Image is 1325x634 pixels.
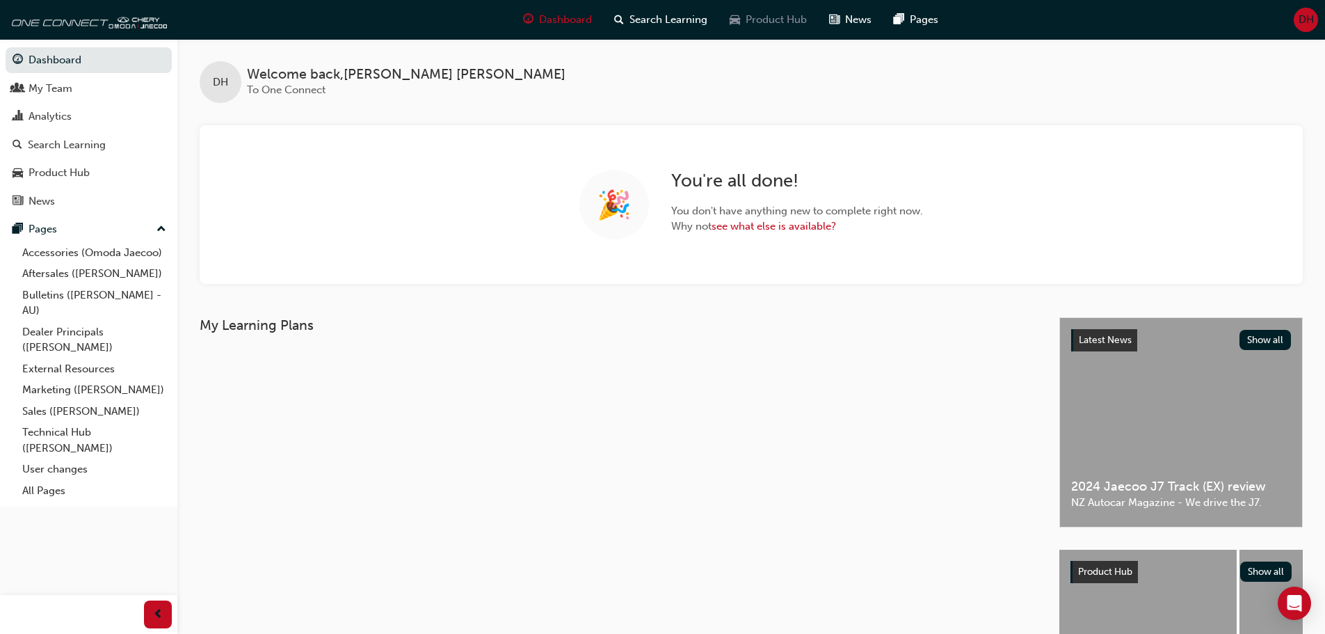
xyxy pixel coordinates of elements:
span: 2024 Jaecoo J7 Track (EX) review [1071,479,1291,495]
span: pages-icon [13,223,23,236]
span: 🎉 [597,197,632,213]
span: Search Learning [629,12,707,28]
a: Search Learning [6,132,172,158]
span: people-icon [13,83,23,95]
span: Latest News [1079,334,1132,346]
a: search-iconSearch Learning [603,6,718,34]
a: Latest NewsShow all2024 Jaecoo J7 Track (EX) reviewNZ Autocar Magazine - We drive the J7. [1059,317,1303,528]
a: All Pages [17,480,172,502]
a: Aftersales ([PERSON_NAME]) [17,263,172,285]
img: oneconnect [7,6,167,33]
span: guage-icon [523,11,533,29]
button: Show all [1239,330,1292,350]
a: Dealer Principals ([PERSON_NAME]) [17,322,172,358]
h3: My Learning Plans [200,317,1037,333]
a: News [6,189,172,214]
a: Technical Hub ([PERSON_NAME]) [17,422,172,459]
a: Latest NewsShow all [1071,329,1291,351]
div: Pages [29,221,57,237]
div: Open Intercom Messenger [1278,587,1311,620]
span: Product Hub [1078,566,1132,578]
div: News [29,193,55,209]
a: Marketing ([PERSON_NAME]) [17,379,172,401]
button: DashboardMy TeamAnalyticsSearch LearningProduct HubNews [6,45,172,216]
div: Analytics [29,109,72,125]
a: car-iconProduct Hub [718,6,818,34]
div: My Team [29,81,72,97]
span: Dashboard [539,12,592,28]
span: news-icon [13,196,23,208]
h2: You ' re all done! [671,170,923,192]
span: search-icon [13,139,22,152]
a: Product Hub [6,160,172,186]
span: up-icon [156,221,166,239]
span: guage-icon [13,54,23,67]
span: Product Hub [746,12,807,28]
a: External Resources [17,358,172,380]
a: Analytics [6,104,172,129]
span: pages-icon [894,11,904,29]
button: DH [1294,8,1318,32]
span: news-icon [829,11,840,29]
span: Welcome back , [PERSON_NAME] [PERSON_NAME] [247,67,565,83]
a: Bulletins ([PERSON_NAME] - AU) [17,285,172,322]
a: Product HubShow all [1070,561,1292,583]
span: car-icon [730,11,740,29]
span: DH [1299,12,1314,28]
span: You don ' t have anything new to complete right now. [671,203,923,219]
a: see what else is available? [712,220,836,232]
div: Search Learning [28,137,106,153]
span: prev-icon [153,606,163,624]
button: Pages [6,216,172,242]
span: News [845,12,872,28]
a: guage-iconDashboard [512,6,603,34]
span: NZ Autocar Magazine - We drive the J7. [1071,495,1291,511]
a: My Team [6,76,172,102]
span: chart-icon [13,111,23,123]
span: car-icon [13,167,23,180]
a: Sales ([PERSON_NAME]) [17,401,172,422]
a: pages-iconPages [883,6,949,34]
span: To One Connect [247,84,326,96]
a: User changes [17,459,172,480]
span: DH [213,74,228,90]
div: Product Hub [29,165,90,181]
button: Show all [1240,562,1292,582]
a: news-iconNews [818,6,883,34]
a: Accessories (Omoda Jaecoo) [17,242,172,264]
span: Pages [910,12,938,28]
a: Dashboard [6,47,172,73]
span: Why not [671,219,923,235]
span: search-icon [614,11,624,29]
